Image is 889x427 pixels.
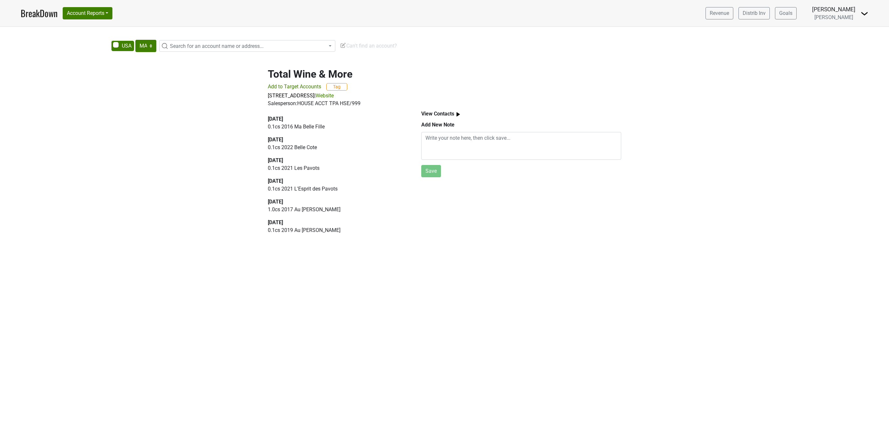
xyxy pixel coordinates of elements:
[421,165,441,177] button: Save
[421,122,455,128] b: Add New Note
[63,7,112,19] button: Account Reports
[268,115,406,123] div: [DATE]
[268,92,621,100] p: |
[21,6,58,20] a: BreakDown
[268,83,321,90] span: Add to Target Accounts
[340,42,346,49] img: Edit
[454,110,462,118] img: arrow_right.svg
[268,136,406,144] div: [DATE]
[268,206,406,213] p: 1.0 cs 2017 Au [PERSON_NAME]
[268,164,406,172] p: 0.1 cs 2021 Les Pavots
[268,93,314,99] a: [STREET_ADDRESS]
[268,185,406,193] p: 0.1 cs 2021 L'Esprit des Pavots
[268,226,406,234] p: 0.1 cs 2019 Au [PERSON_NAME]
[812,5,855,14] div: [PERSON_NAME]
[268,144,406,151] p: 0.1 cs 2022 Belle Cote
[268,219,406,226] div: [DATE]
[861,10,868,17] img: Dropdown Menu
[268,100,621,107] div: Salesperson: HOUSE ACCT TPA HSE/999
[775,7,797,19] a: Goals
[340,43,397,49] span: Can't find an account?
[170,43,264,49] span: Search for an account name or address...
[268,123,406,131] p: 0.1 cs 2016 Ma Belle Fille
[268,157,406,164] div: [DATE]
[738,7,770,19] a: Distrib Inv
[326,83,347,91] button: Tag
[421,111,454,117] b: View Contacts
[268,198,406,206] div: [DATE]
[316,93,334,99] a: Website
[706,7,733,19] a: Revenue
[268,177,406,185] div: [DATE]
[268,68,621,80] h2: Total Wine & More
[814,14,853,20] span: [PERSON_NAME]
